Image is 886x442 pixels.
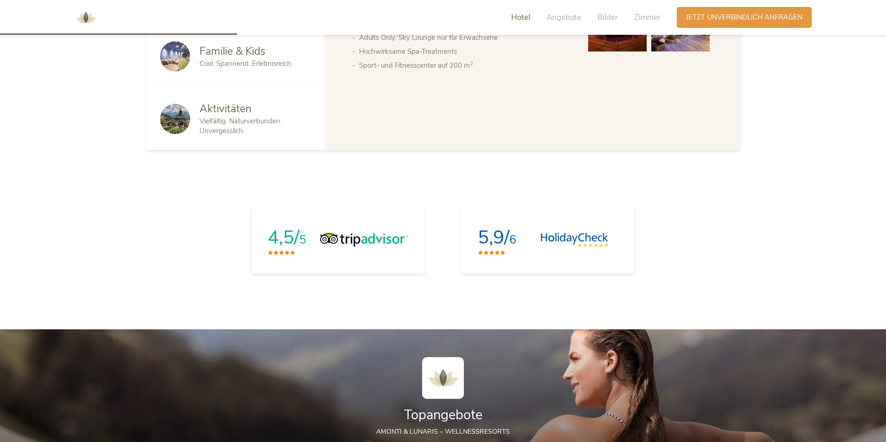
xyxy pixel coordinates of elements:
[72,4,100,32] img: AMONTI & LUNARIS Wellnessresort
[320,233,408,247] img: Tripadvisor
[359,31,570,45] li: Adults Only: Sky Lounge nur für Erwachsene
[404,406,482,424] span: Topangebote
[478,225,509,250] span: 5,9/
[72,14,100,20] a: AMONTI & LUNARIS Wellnessresort
[376,427,510,436] span: AMONTI & LUNARIS – Wellnessresorts
[634,12,661,23] span: Zimmer
[199,116,282,135] span: Vielfältig. Naturverbunden. Unvergesslich.
[199,59,293,68] span: Cool. Spannend. Erlebnisreich.
[422,357,464,399] img: AMONTI & LUNARIS Wellnessresort
[199,44,265,58] span: Familie & Kids
[511,12,530,23] span: Hotel
[462,206,635,274] a: 5,9/6HolidayCheck
[509,232,516,248] span: 6
[546,12,581,23] span: Angebote
[268,225,299,250] span: 4,5/
[251,206,424,274] a: 4,5/5Tripadvisor
[597,12,618,23] span: Bilder
[299,232,306,248] span: 5
[199,102,251,116] span: Aktivitäten
[686,13,803,22] span: Jetzt unverbindlich anfragen
[470,60,473,67] sup: 2
[359,45,570,58] li: Hochwirksame Spa-Treatments
[359,58,570,72] li: Sport- und Fitnesscenter auf 200 m
[540,233,609,247] img: HolidayCheck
